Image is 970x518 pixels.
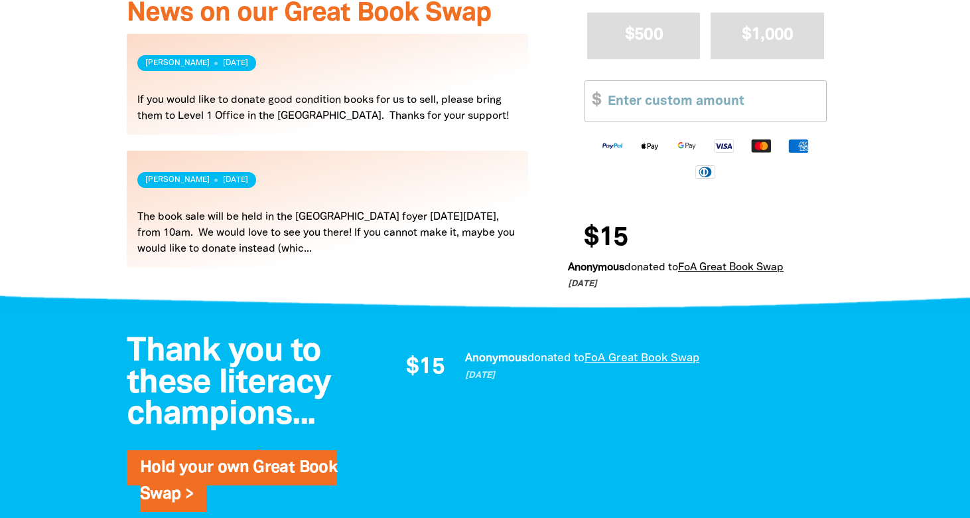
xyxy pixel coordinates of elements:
span: Thank you to these literacy champions... [127,337,330,430]
button: $500 [587,13,701,58]
div: Paginated content [392,350,830,386]
a: Hold your own Great Book Swap > [140,460,337,502]
span: donated to [624,263,678,272]
div: Paginated content [127,34,528,284]
img: Visa logo [705,138,742,153]
em: Anonymous [465,353,527,363]
button: $1,000 [711,13,824,58]
div: Available payment methods [585,128,827,189]
em: Anonymous [568,263,624,272]
img: Google Pay logo [668,138,705,153]
span: $15 [406,357,444,379]
input: Enter custom amount [598,80,826,121]
img: Mastercard logo [742,138,780,153]
div: Donation stream [568,217,843,291]
img: Diners Club logo [687,164,724,179]
img: Apple Pay logo [631,138,668,153]
div: Donation stream [392,350,830,386]
span: $ [585,80,601,121]
img: American Express logo [780,138,817,153]
p: [DATE] [465,369,830,383]
img: Paypal logo [594,138,631,153]
span: $15 [584,225,628,252]
a: FoA Great Book Swap [585,353,699,363]
span: $500 [625,27,663,43]
a: FoA Great Book Swap [678,263,784,272]
span: donated to [527,353,585,363]
span: $1,000 [742,27,794,43]
p: [DATE] [568,278,833,291]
